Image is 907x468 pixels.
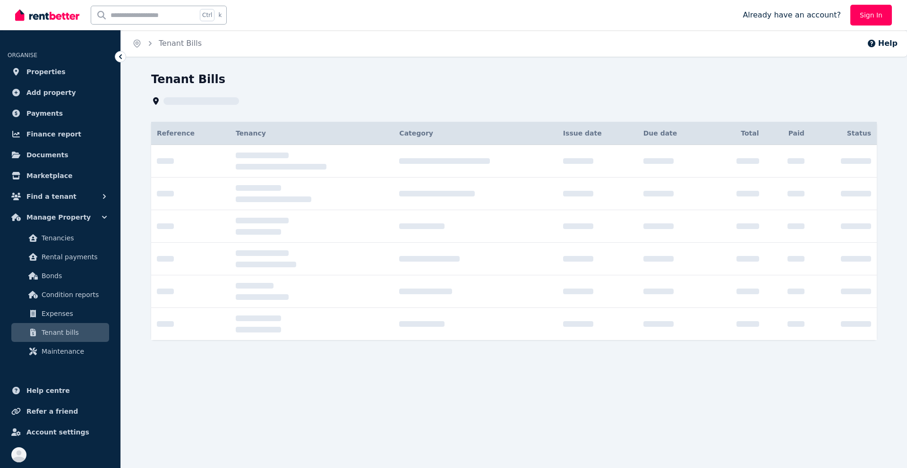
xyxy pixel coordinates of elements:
span: Documents [26,149,68,161]
span: Manage Property [26,212,91,223]
h1: Tenant Bills [151,72,225,87]
a: Properties [8,62,113,81]
span: Expenses [42,308,105,319]
span: Refer a friend [26,406,78,417]
span: Finance report [26,128,81,140]
span: Help centre [26,385,70,396]
span: Already have an account? [743,9,841,21]
a: Sign In [850,5,892,26]
span: ORGANISE [8,52,37,59]
span: Bonds [42,270,105,281]
span: Find a tenant [26,191,77,202]
span: Rental payments [42,251,105,263]
a: Tenant bills [11,323,109,342]
th: Total [710,122,764,145]
a: Tenancies [11,229,109,247]
a: Add property [8,83,113,102]
span: Account settings [26,426,89,438]
img: RentBetter [15,8,79,22]
span: Reference [157,129,195,137]
th: Due date [638,122,710,145]
span: Marketplace [26,170,72,181]
span: Tenancies [42,232,105,244]
th: Category [394,122,557,145]
span: Add property [26,87,76,98]
button: Manage Property [8,208,113,227]
a: Refer a friend [8,402,113,421]
a: Account settings [8,423,113,442]
th: Status [810,122,877,145]
a: Payments [8,104,113,123]
span: Properties [26,66,66,77]
th: Tenancy [230,122,394,145]
th: Issue date [557,122,638,145]
a: Rental payments [11,247,109,266]
nav: Breadcrumb [121,30,213,57]
th: Paid [765,122,810,145]
span: k [218,11,222,19]
span: Payments [26,108,63,119]
a: Expenses [11,304,109,323]
button: Find a tenant [8,187,113,206]
a: Condition reports [11,285,109,304]
a: Maintenance [11,342,109,361]
span: Ctrl [200,9,214,21]
a: Marketplace [8,166,113,185]
span: Maintenance [42,346,105,357]
button: Help [867,38,898,49]
span: Condition reports [42,289,105,300]
a: Documents [8,145,113,164]
span: Tenant bills [42,327,105,338]
a: Help centre [8,381,113,400]
a: Tenant Bills [159,39,202,48]
a: Bonds [11,266,109,285]
a: Finance report [8,125,113,144]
